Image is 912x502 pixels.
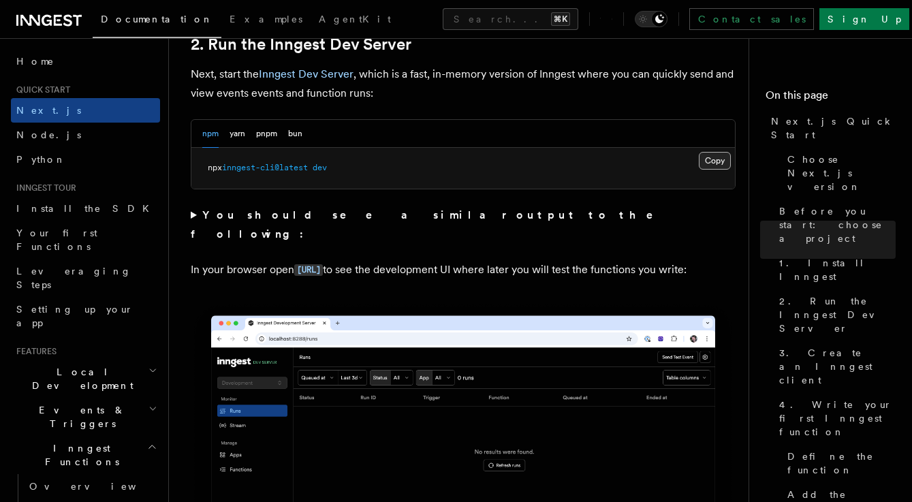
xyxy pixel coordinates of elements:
button: pnpm [256,120,277,148]
span: Python [16,154,66,165]
span: Events & Triggers [11,403,148,430]
span: Inngest tour [11,183,76,193]
span: Your first Functions [16,228,97,252]
a: Next.js Quick Start [766,109,896,147]
button: Copy [699,152,731,170]
button: Events & Triggers [11,398,160,436]
a: Before you start: choose a project [774,199,896,251]
summary: You should see a similar output to the following: [191,206,736,244]
a: Documentation [93,4,221,38]
span: inngest-cli@latest [222,163,308,172]
span: Home [16,54,54,68]
a: Node.js [11,123,160,147]
span: Quick start [11,84,70,95]
a: 1. Install Inngest [774,251,896,289]
button: Inngest Functions [11,436,160,474]
kbd: ⌘K [551,12,570,26]
a: Setting up your app [11,297,160,335]
a: 4. Write your first Inngest function [774,392,896,444]
a: 2. Run the Inngest Dev Server [774,289,896,341]
button: Local Development [11,360,160,398]
button: bun [288,120,302,148]
a: Examples [221,4,311,37]
span: AgentKit [319,14,391,25]
a: Choose Next.js version [782,147,896,199]
span: Before you start: choose a project [779,204,896,245]
p: Next, start the , which is a fast, in-memory version of Inngest where you can quickly send and vi... [191,65,736,103]
a: 2. Run the Inngest Dev Server [191,35,411,54]
span: 4. Write your first Inngest function [779,398,896,439]
span: Examples [230,14,302,25]
span: dev [313,163,327,172]
span: Define the function [787,450,896,477]
span: Choose Next.js version [787,153,896,193]
button: Search...⌘K [443,8,578,30]
button: npm [202,120,219,148]
code: [URL] [294,264,323,276]
p: In your browser open to see the development UI where later you will test the functions you write: [191,260,736,280]
span: Documentation [101,14,213,25]
a: 3. Create an Inngest client [774,341,896,392]
strong: You should see a similar output to the following: [191,208,672,240]
button: Toggle dark mode [635,11,667,27]
a: Leveraging Steps [11,259,160,297]
a: Python [11,147,160,172]
span: Setting up your app [16,304,133,328]
a: Define the function [782,444,896,482]
a: Overview [24,474,160,499]
a: Your first Functions [11,221,160,259]
button: yarn [230,120,245,148]
span: Next.js Quick Start [771,114,896,142]
a: Install the SDK [11,196,160,221]
h4: On this page [766,87,896,109]
span: 2. Run the Inngest Dev Server [779,294,896,335]
span: Next.js [16,105,81,116]
span: Features [11,346,57,357]
span: Overview [29,481,170,492]
a: Contact sales [689,8,814,30]
span: Leveraging Steps [16,266,131,290]
span: Install the SDK [16,203,157,214]
a: Next.js [11,98,160,123]
a: Home [11,49,160,74]
a: Sign Up [819,8,909,30]
span: Node.js [16,129,81,140]
span: Inngest Functions [11,441,147,469]
a: [URL] [294,263,323,276]
a: AgentKit [311,4,399,37]
span: npx [208,163,222,172]
span: Local Development [11,365,148,392]
span: 1. Install Inngest [779,256,896,283]
span: 3. Create an Inngest client [779,346,896,387]
a: Inngest Dev Server [259,67,353,80]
